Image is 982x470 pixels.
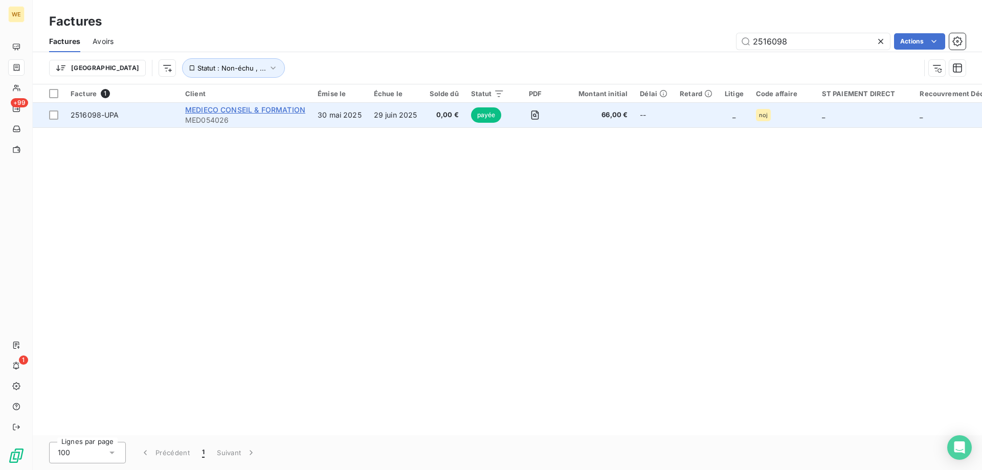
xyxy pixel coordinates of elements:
[759,112,768,118] span: noj
[634,103,674,127] td: --
[566,110,628,120] span: 66,00 €
[197,64,266,72] span: Statut : Non-échu , ...
[374,89,417,98] div: Échue le
[49,12,102,31] h3: Factures
[202,447,205,458] span: 1
[640,89,667,98] div: Délai
[822,89,908,98] div: ST PAIEMENT DIRECT
[894,33,945,50] button: Actions
[185,115,305,125] span: MED054026
[471,89,504,98] div: Statut
[71,110,119,119] span: 2516098-UPA
[920,110,923,119] span: _
[185,105,305,114] span: MEDIECO CONSEIL & FORMATION
[430,110,459,120] span: 0,00 €
[101,89,110,98] span: 1
[756,89,810,98] div: Code affaire
[566,89,628,98] div: Montant initial
[19,355,28,365] span: 1
[93,36,114,47] span: Avoirs
[196,442,211,463] button: 1
[11,98,28,107] span: +99
[311,103,368,127] td: 30 mai 2025
[8,6,25,23] div: WE
[471,107,502,123] span: payée
[822,110,825,119] span: _
[736,33,890,50] input: Rechercher
[430,89,459,98] div: Solde dû
[517,89,554,98] div: PDF
[49,36,80,47] span: Factures
[185,89,305,98] div: Client
[58,447,70,458] span: 100
[318,89,362,98] div: Émise le
[732,110,735,119] span: _
[134,442,196,463] button: Précédent
[725,89,744,98] div: Litige
[182,58,285,78] button: Statut : Non-échu , ...
[71,89,97,98] span: Facture
[947,435,972,460] div: Open Intercom Messenger
[49,60,146,76] button: [GEOGRAPHIC_DATA]
[8,447,25,464] img: Logo LeanPay
[680,89,712,98] div: Retard
[368,103,423,127] td: 29 juin 2025
[211,442,262,463] button: Suivant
